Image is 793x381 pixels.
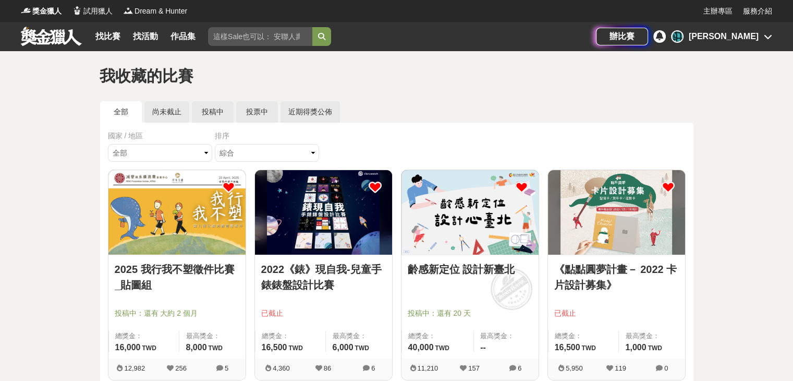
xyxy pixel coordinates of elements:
span: 11,210 [417,364,438,372]
a: 齡感新定位 設計新臺北 [408,261,532,277]
span: 6,000 [332,343,353,352]
span: TWD [288,344,302,352]
span: 總獎金： [115,331,173,341]
div: [PERSON_NAME] [689,30,759,43]
a: LogoDream & Hunter [123,6,187,17]
span: 157 [468,364,480,372]
img: Cover Image [401,170,539,255]
span: 86 [324,364,331,372]
span: TWD [648,344,662,352]
a: 投票中 [236,101,278,123]
span: 16,500 [262,343,287,352]
span: TWD [581,344,595,352]
span: TWD [209,344,223,352]
span: 4,360 [273,364,290,372]
a: 2022《錶》現自我-兒童手錶錶盤設計比賽 [261,261,386,293]
a: 尚未截止 [144,101,189,123]
span: TWD [142,344,156,352]
span: 6 [371,364,375,372]
img: Logo [123,5,133,16]
span: 獎金獵人 [32,6,62,17]
span: 1,000 [625,343,646,352]
a: 投稿中 [192,101,234,123]
a: 辦比賽 [596,28,648,45]
img: Logo [21,5,31,16]
a: 《點點圓夢計畫－ 2022 卡片設計募集》 [554,261,679,293]
img: Logo [72,5,82,16]
div: 國家 / 地區 [108,130,215,141]
a: 2025 我行我不塑徵件比賽_貼圖組 [115,261,239,293]
img: Cover Image [108,170,246,255]
span: 最高獎金： [625,331,678,341]
a: 作品集 [166,29,200,44]
span: 最高獎金： [332,331,385,341]
span: TWD [435,344,449,352]
span: 試用獵人 [83,6,113,17]
span: 總獎金： [408,331,468,341]
a: Logo獎金獵人 [21,6,62,17]
a: 找比賽 [91,29,125,44]
div: 莊 [671,30,684,43]
span: 12,982 [124,364,145,372]
span: 已截止 [554,308,679,319]
a: 服務介紹 [743,6,772,17]
img: Cover Image [548,170,685,255]
a: 主辦專區 [703,6,733,17]
img: Cover Image [255,170,392,255]
span: 5 [225,364,228,372]
span: 0 [664,364,668,372]
span: TWD [355,344,369,352]
span: 119 [615,364,626,372]
span: -- [480,343,486,352]
span: 投稿中：還有 20 天 [408,308,532,319]
span: 最高獎金： [480,331,532,341]
span: 6 [518,364,521,372]
span: 投稿中：還有 大約 2 個月 [115,308,239,319]
span: 總獎金： [262,331,320,341]
span: 已截止 [261,308,386,319]
span: 40,000 [408,343,434,352]
input: 這樣Sale也可以： 安聯人壽創意銷售法募集 [208,27,312,46]
span: 16,000 [115,343,141,352]
span: 總獎金： [555,331,613,341]
span: 最高獎金： [186,331,239,341]
span: Dream & Hunter [135,6,187,17]
a: 全部 [100,101,142,123]
span: 5,950 [566,364,583,372]
h1: 我收藏的比賽 [100,67,694,86]
span: 16,500 [555,343,580,352]
span: 8,000 [186,343,206,352]
span: 256 [175,364,187,372]
a: 近期得獎公佈 [280,101,340,123]
div: 排序 [215,130,322,141]
a: 找活動 [129,29,162,44]
a: Logo試用獵人 [72,6,113,17]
